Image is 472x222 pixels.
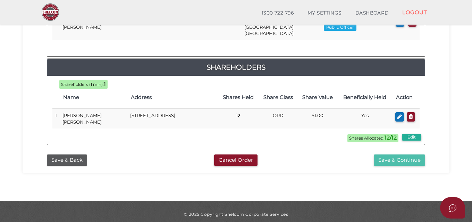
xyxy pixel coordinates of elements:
[52,109,60,129] td: 1
[221,95,255,100] h4: Shares Held
[104,81,106,87] b: 1
[212,14,242,40] td: [DATE]
[259,109,298,129] td: ORD
[125,14,212,40] td: [STREET_ADDRESS]
[236,113,240,118] b: 12
[396,95,416,100] h4: Action
[395,5,434,19] a: LOGOUT
[402,134,421,141] button: Edit
[47,154,87,166] button: Save & Back
[242,14,321,40] td: [GEOGRAPHIC_DATA], [GEOGRAPHIC_DATA], [GEOGRAPHIC_DATA]
[324,25,356,31] span: Public Officer
[337,109,393,129] td: Yes
[262,95,294,100] h4: Share Class
[52,14,60,40] td: 1
[255,6,301,20] a: 1300 722 796
[61,82,104,87] span: Shareholders (1 min):
[214,154,258,166] button: Cancel Order
[60,14,125,40] td: [PERSON_NAME] [PERSON_NAME]
[47,62,425,73] a: Shareholders
[28,211,444,217] div: © 2025 Copyright Shelcom Corporate Services
[374,154,425,166] button: Save & Continue
[63,95,124,100] h4: Name
[341,95,389,100] h4: Beneficially Held
[127,109,218,129] td: [STREET_ADDRESS]
[301,95,334,100] h4: Share Value
[347,134,398,142] span: Shares Allocated:
[385,134,397,141] b: 12/12
[60,109,127,129] td: [PERSON_NAME] [PERSON_NAME]
[440,197,465,219] button: Open asap
[348,6,396,20] a: DASHBOARD
[298,109,337,129] td: $1.00
[301,6,348,20] a: MY SETTINGS
[131,95,214,100] h4: Address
